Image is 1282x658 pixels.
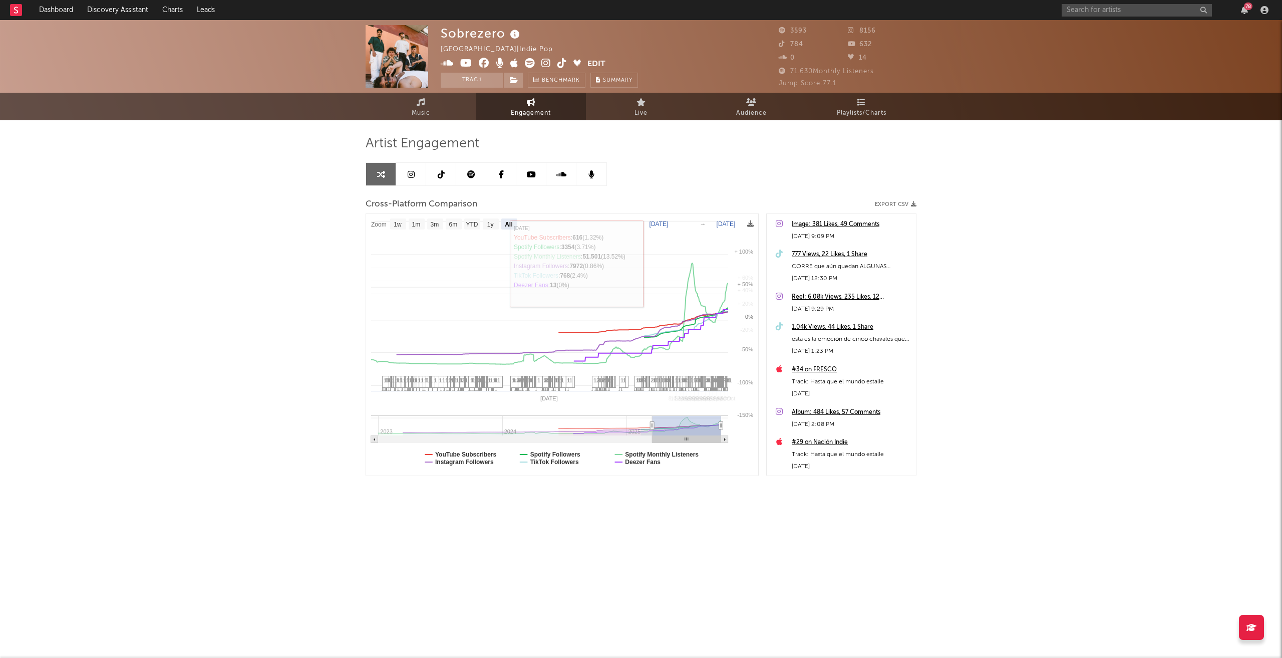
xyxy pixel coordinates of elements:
span: Audience [736,107,767,119]
span: 1 [569,377,572,383]
span: 1 [675,377,678,383]
div: [DATE] 9:29 PM [792,303,911,315]
div: Sobrezero [441,25,522,42]
div: [DATE] 2:08 PM [792,418,911,430]
span: 784 [779,41,803,48]
text: -20% [740,327,753,333]
a: Live [586,93,696,120]
span: 1 [620,377,623,383]
button: Export CSV [875,201,916,207]
span: 2 [596,377,599,383]
div: Track: Hasta que el mundo estalle [792,449,911,461]
text: Zoom [371,221,387,228]
text: 4. Oct [717,395,732,401]
span: 1 [671,377,674,383]
a: Playlists/Charts [806,93,916,120]
text: 20. Sep [689,395,708,401]
span: 1 [593,377,596,383]
div: [DATE] 12:30 PM [792,273,911,285]
span: 1 [399,377,402,383]
text: 6. Oct [721,395,735,401]
a: 777 Views, 22 Likes, 1 Share [792,249,911,261]
text: → [700,221,706,228]
span: 1 [430,377,433,383]
div: [DATE] [792,388,911,400]
span: 1 [493,377,496,383]
text: 16. Sep [682,395,701,401]
text: + 100% [734,249,753,255]
text: 24. Sep [697,395,716,401]
span: 1 [470,377,473,383]
div: Track: Hasta que el mundo estalle [792,376,911,388]
a: Image: 381 Likes, 49 Comments [792,218,911,231]
a: #29 on Nación Indie [792,436,911,449]
button: Summary [590,73,638,88]
text: -150% [737,412,753,418]
span: 1 [459,377,462,383]
span: 2 [651,377,654,383]
button: 78 [1241,6,1248,14]
span: 1 [497,377,500,383]
text: + 50% [738,281,754,287]
span: 1 [681,377,684,383]
text: [DATE] [650,221,669,228]
span: 1 [636,377,639,383]
span: Jump Score: 77.1 [779,80,836,87]
span: 1 [710,377,713,383]
span: 1 [537,377,540,383]
text: 14. Sep [678,395,697,401]
div: 78 [1244,3,1252,10]
span: 1 [414,377,417,383]
text: 1m [412,221,421,228]
span: Cross-Platform Comparison [366,198,477,210]
div: esta es la emoción de cinco chavales que acaban de sacar su primer disco, GRACIAS POR HACERLO POS... [792,333,911,345]
text: [DATE] [717,221,736,228]
span: Summary [603,78,632,83]
div: [DATE] [792,461,911,473]
text: + 20% [738,301,754,307]
span: 1 [390,377,393,383]
span: 1 [609,377,612,383]
text: [DATE] [540,395,558,401]
span: 1 [527,377,530,383]
text: 12. Sep [674,395,693,401]
div: #34 on FRESCO [792,364,911,376]
span: 1 [653,377,656,383]
text: -100% [737,379,753,385]
span: 1 [623,377,626,383]
span: 1 [512,377,515,383]
div: [DATE] 1:23 PM [792,345,911,357]
span: 1 [424,377,427,383]
a: Reel: 6.08k Views, 235 Likes, 12 Comments [792,291,911,303]
text: YouTube Subscribers [435,451,497,458]
span: 1 [403,377,406,383]
span: 0 [779,55,795,61]
button: Edit [587,58,605,71]
text: 1w [394,221,402,228]
div: [GEOGRAPHIC_DATA] | Indie Pop [441,44,564,56]
span: 1 [553,377,556,383]
span: 1 [690,377,693,383]
span: 1 [454,377,457,383]
span: 632 [848,41,872,48]
text: TikTok Followers [530,459,579,466]
text: Deezer Fans [625,459,661,466]
input: Search for artists [1062,4,1212,17]
text: All [505,221,512,228]
text: Instagram Followers [435,459,494,466]
span: Music [412,107,430,119]
span: Engagement [511,107,551,119]
span: 1 [396,377,399,383]
text: 0% [745,314,753,320]
span: 71.630 Monthly Listeners [779,68,874,75]
text: 2. Oct [713,395,728,401]
span: Playlists/Charts [837,107,886,119]
text: 30. Sep [707,395,726,401]
a: 1.04k Views, 44 Likes, 1 Share [792,321,911,333]
span: 1 [693,377,696,383]
text: 10. Sep [671,395,690,401]
span: 1 [434,377,437,383]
